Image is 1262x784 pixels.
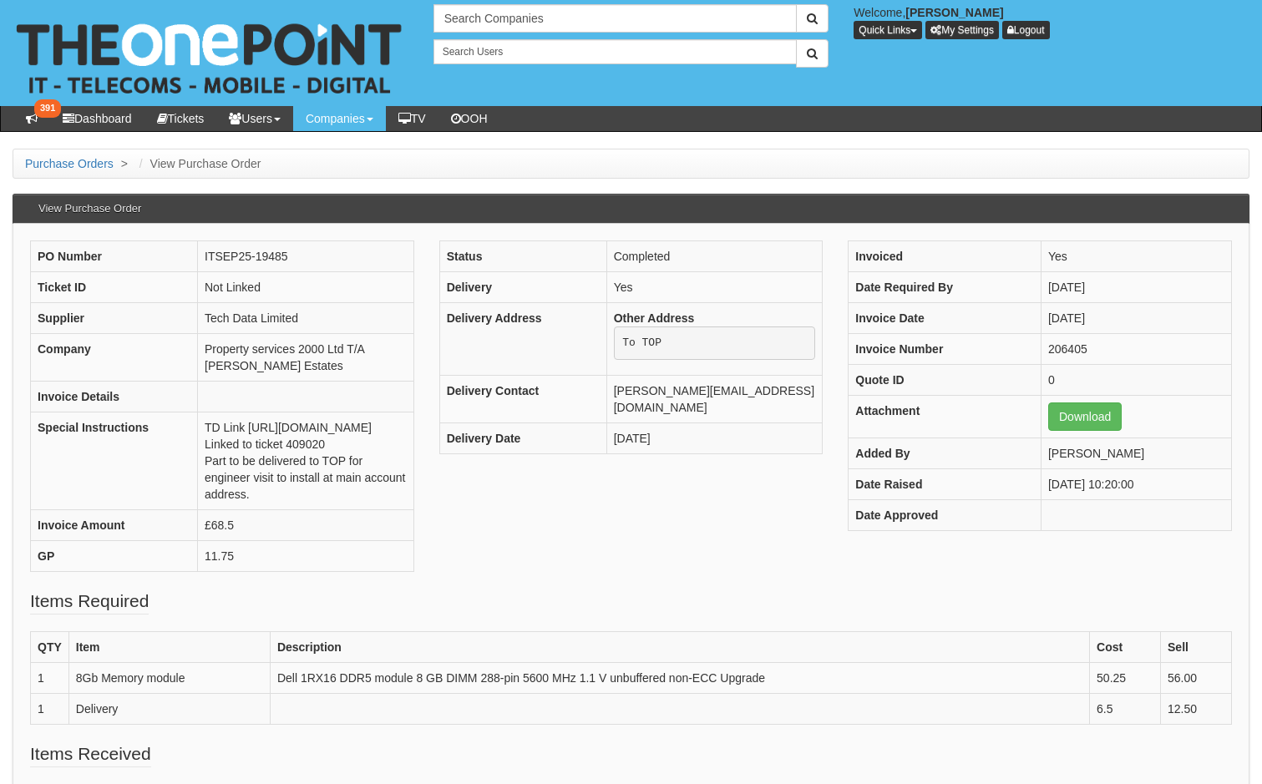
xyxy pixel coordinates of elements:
[31,272,198,303] th: Ticket ID
[614,326,816,360] pre: To TOP
[606,375,823,422] td: [PERSON_NAME][EMAIL_ADDRESS][DOMAIN_NAME]
[270,632,1089,663] th: Description
[1161,632,1232,663] th: Sell
[849,500,1042,531] th: Date Approved
[1041,272,1231,303] td: [DATE]
[31,334,198,382] th: Company
[31,303,198,334] th: Supplier
[68,663,270,694] td: 8Gb Memory module
[270,663,1089,694] td: Dell 1RX16 DDR5 module 8 GB DIMM 288-pin 5600 MHz 1.1 V unbuffered non-ECC Upgrade
[1041,334,1231,365] td: 206405
[849,396,1042,438] th: Attachment
[1041,438,1231,469] td: [PERSON_NAME]
[433,39,798,64] input: Search Users
[31,510,198,541] th: Invoice Amount
[1041,303,1231,334] td: [DATE]
[135,155,261,172] li: View Purchase Order
[1041,365,1231,396] td: 0
[1041,241,1231,272] td: Yes
[438,106,500,131] a: OOH
[849,469,1042,500] th: Date Raised
[30,195,150,223] h3: View Purchase Order
[198,412,414,510] td: TD Link [URL][DOMAIN_NAME] Linked to ticket 409020 Part to be delivered to TOP for engineer visit...
[1041,469,1231,500] td: [DATE] 10:20:00
[198,334,414,382] td: Property services 2000 Ltd T/A [PERSON_NAME] Estates
[433,4,798,33] input: Search Companies
[68,632,270,663] th: Item
[854,21,922,39] button: Quick Links
[30,589,149,615] legend: Items Required
[606,241,823,272] td: Completed
[34,99,61,118] span: 391
[31,412,198,510] th: Special Instructions
[198,241,414,272] td: ITSEP25-19485
[439,422,606,453] th: Delivery Date
[439,272,606,303] th: Delivery
[293,106,386,131] a: Companies
[1161,694,1232,725] td: 12.50
[1002,21,1050,39] a: Logout
[841,4,1262,39] div: Welcome,
[144,106,217,131] a: Tickets
[30,741,151,767] legend: Items Received
[1161,663,1232,694] td: 56.00
[606,272,823,303] td: Yes
[849,241,1042,272] th: Invoiced
[849,438,1042,469] th: Added By
[439,375,606,422] th: Delivery Contact
[905,6,1003,19] b: [PERSON_NAME]
[439,303,606,376] th: Delivery Address
[198,541,414,572] td: 11.75
[606,422,823,453] td: [DATE]
[31,663,69,694] td: 1
[1090,694,1161,725] td: 6.5
[68,694,270,725] td: Delivery
[216,106,293,131] a: Users
[198,272,414,303] td: Not Linked
[31,382,198,412] th: Invoice Details
[1090,632,1161,663] th: Cost
[386,106,438,131] a: TV
[25,157,114,170] a: Purchase Orders
[1048,402,1122,431] a: Download
[614,311,695,325] b: Other Address
[31,632,69,663] th: QTY
[31,694,69,725] td: 1
[925,21,999,39] a: My Settings
[31,541,198,572] th: GP
[849,334,1042,365] th: Invoice Number
[849,303,1042,334] th: Invoice Date
[198,303,414,334] td: Tech Data Limited
[198,510,414,541] td: £68.5
[31,241,198,272] th: PO Number
[849,272,1042,303] th: Date Required By
[849,365,1042,396] th: Quote ID
[117,157,132,170] span: >
[439,241,606,272] th: Status
[50,106,144,131] a: Dashboard
[1090,663,1161,694] td: 50.25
